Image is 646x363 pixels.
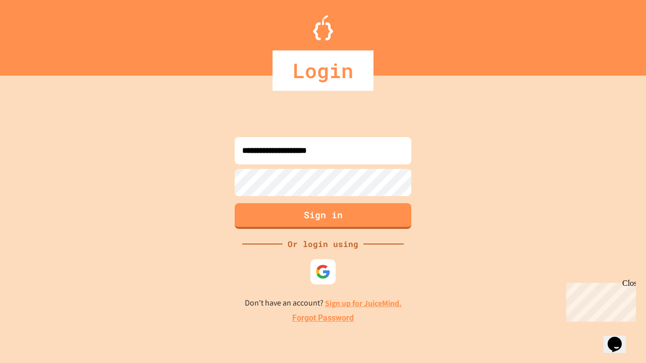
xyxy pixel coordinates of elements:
div: Chat with us now!Close [4,4,70,64]
a: Forgot Password [292,312,354,324]
iframe: chat widget [604,323,636,353]
img: google-icon.svg [315,264,331,279]
img: Logo.svg [313,15,333,40]
button: Sign in [235,203,411,229]
a: Sign up for JuiceMind. [325,298,402,309]
p: Don't have an account? [245,297,402,310]
iframe: chat widget [562,279,636,322]
div: Login [273,50,373,91]
div: Or login using [283,238,363,250]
